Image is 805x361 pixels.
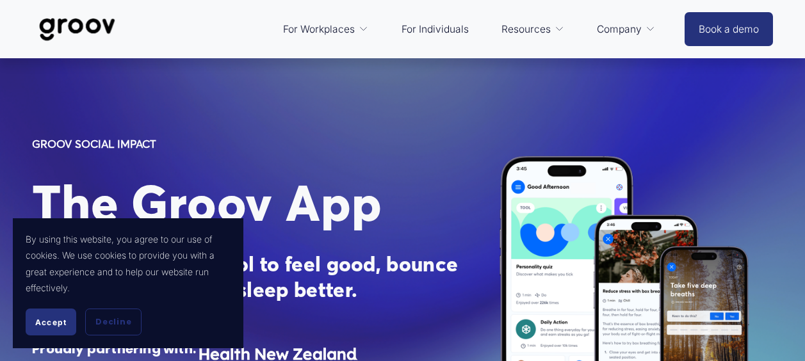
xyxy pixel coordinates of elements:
span: Resources [501,20,551,38]
a: folder dropdown [277,14,375,45]
span: Company [597,20,642,38]
button: Accept [26,309,76,335]
span: Accept [35,317,67,327]
button: Decline [85,309,142,335]
a: folder dropdown [590,14,662,45]
a: For Individuals [395,14,475,45]
span: The Groov App [32,172,382,234]
p: By using this website, you agree to our use of cookies. We use cookies to provide you with a grea... [26,231,231,296]
section: Cookie banner [13,218,243,348]
strong: Proudly partnering with: [32,340,196,358]
strong: Your free everyday tool to feel good, bounce back from stress and sleep better. [32,252,463,302]
a: Book a demo [685,12,773,46]
span: Decline [95,316,131,328]
span: For Workplaces [283,20,355,38]
strong: GROOV SOCIAL IMPACT [32,137,156,150]
a: folder dropdown [495,14,571,45]
img: Groov | Workplace Science Platform | Unlock Performance | Drive Results [32,8,122,51]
